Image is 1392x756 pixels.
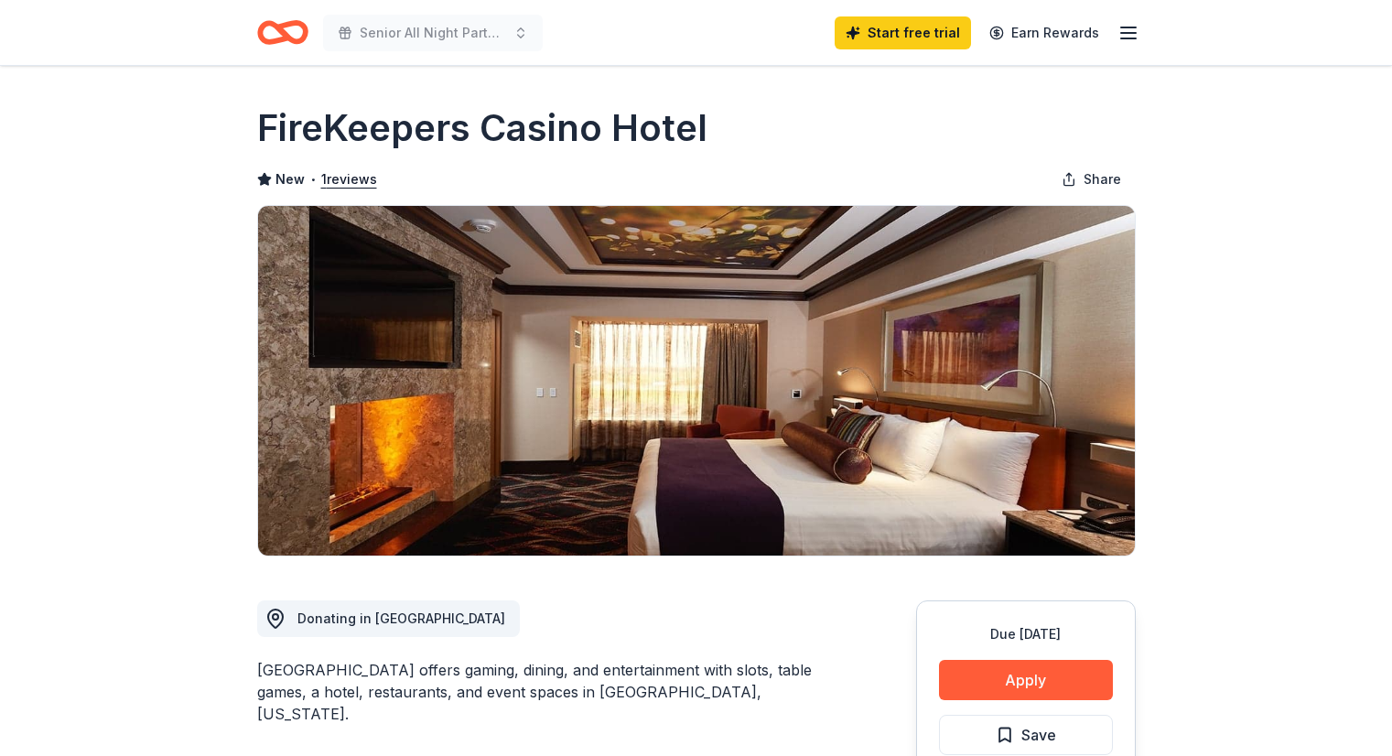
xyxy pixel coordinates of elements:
[323,15,543,51] button: Senior All Night Party [DATE] Fundraiser
[257,11,308,54] a: Home
[939,715,1113,755] button: Save
[939,660,1113,700] button: Apply
[939,623,1113,645] div: Due [DATE]
[1084,168,1121,190] span: Share
[297,610,505,626] span: Donating in [GEOGRAPHIC_DATA]
[257,659,828,725] div: [GEOGRAPHIC_DATA] offers gaming, dining, and entertainment with slots, table games, a hotel, rest...
[258,206,1135,556] img: Image for FireKeepers Casino Hotel
[360,22,506,44] span: Senior All Night Party [DATE] Fundraiser
[275,168,305,190] span: New
[978,16,1110,49] a: Earn Rewards
[835,16,971,49] a: Start free trial
[309,172,316,187] span: •
[257,103,707,154] h1: FireKeepers Casino Hotel
[1021,723,1056,747] span: Save
[1047,161,1136,198] button: Share
[321,168,377,190] button: 1reviews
